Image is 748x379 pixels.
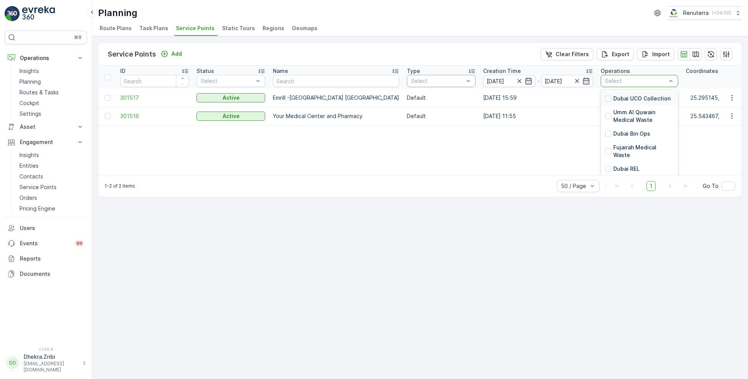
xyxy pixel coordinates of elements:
button: Renuterra(+04:00) [668,6,742,20]
div: Toggle Row Selected [105,95,111,101]
p: Name [273,67,288,75]
p: [EMAIL_ADDRESS][DOMAIN_NAME] [24,361,79,373]
p: Planning [19,78,41,86]
button: DDDhekra.Zribi[EMAIL_ADDRESS][DOMAIN_NAME] [5,353,87,373]
p: ID [120,67,126,75]
p: Status [197,67,214,75]
a: Events99 [5,236,87,251]
a: Planning [16,76,87,87]
p: Select [411,77,464,85]
button: Export [596,48,634,60]
a: Documents [5,266,87,282]
img: Screenshot_2024-07-26_at_13.33.01.png [668,9,680,17]
p: - [537,76,540,86]
a: Pricing Engine [16,203,87,214]
p: Export [612,50,629,58]
p: Settings [19,110,41,118]
p: Renuterra [683,9,709,17]
p: Fujairah Medical Waste [613,144,674,159]
p: Import [652,50,670,58]
span: Route Plans [100,24,132,32]
p: Select [201,77,253,85]
div: Toggle Row Selected [105,113,111,119]
input: dd/mm/yyyy [541,75,593,87]
a: Service Points [16,182,87,193]
p: Cockpit [19,99,39,107]
div: DD [6,357,19,369]
button: Import [637,48,674,60]
p: Coordinates [686,67,718,75]
p: Operations [20,54,72,62]
p: Service Points [108,49,156,60]
p: Planning [98,7,137,19]
p: Active [222,94,240,102]
p: Creation Time [483,67,521,75]
a: Settings [16,109,87,119]
td: [DATE] 15:59 [479,89,597,107]
a: Routes & Tasks [16,87,87,98]
p: Dubai REL [613,165,640,173]
button: Add [158,49,185,58]
p: 99 [76,240,82,246]
p: Service Points [19,183,56,191]
button: Operations [5,50,87,66]
img: logo_light-DOdMpM7g.png [22,6,55,21]
p: Dhekra.Zribi [24,353,79,361]
p: Operations [601,67,630,75]
button: Clear Filters [540,48,593,60]
p: Clear Filters [556,50,589,58]
a: Contacts [16,171,87,182]
p: ⌘B [74,34,82,40]
button: Asset [5,119,87,134]
a: Insights [16,150,87,160]
p: Users [20,224,84,232]
p: Dubai Bin Ops [613,130,650,138]
p: Insights [19,67,39,75]
a: Users [5,220,87,236]
a: Insights [16,66,87,76]
a: 301516 [120,112,189,120]
p: Contacts [19,173,43,180]
p: Engagement [20,138,72,146]
p: Umm Al Quwain Medical Waste [613,109,674,124]
p: Active [222,112,240,120]
p: Reports [20,255,84,262]
p: Pricing Engine [19,205,55,212]
span: Regions [263,24,284,32]
p: Insights [19,151,39,159]
span: 1 [646,181,656,191]
input: Search [273,75,399,87]
p: Events [20,240,70,247]
p: Entities [19,162,39,170]
a: Reports [5,251,87,266]
input: Search [120,75,189,87]
p: Emrill -[GEOGRAPHIC_DATA] [GEOGRAPHIC_DATA] [273,94,399,102]
span: v 1.50.4 [5,347,87,351]
p: Documents [20,270,84,278]
td: [DATE] 11:55 [479,107,597,125]
p: 1-2 of 2 items [105,183,135,189]
a: 301517 [120,94,189,102]
span: Static Tours [222,24,255,32]
button: Engagement [5,134,87,150]
span: Task Plans [139,24,168,32]
p: Dubai UCO Collection [613,95,671,102]
p: Routes & Tasks [19,89,59,96]
p: Orders [19,194,37,202]
p: Your Medical Center and Pharmacy [273,112,399,120]
input: dd/mm/yyyy [483,75,535,87]
p: Add [171,50,182,58]
a: Cockpit [16,98,87,109]
span: Service Points [176,24,214,32]
a: Orders [16,193,87,203]
span: Geomaps [292,24,318,32]
span: Go To [703,182,719,190]
p: Default [407,112,476,120]
p: ( +04:00 ) [712,10,731,16]
a: Entities [16,160,87,171]
img: logo [5,6,20,21]
p: Select [605,77,666,85]
p: Default [407,94,476,102]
